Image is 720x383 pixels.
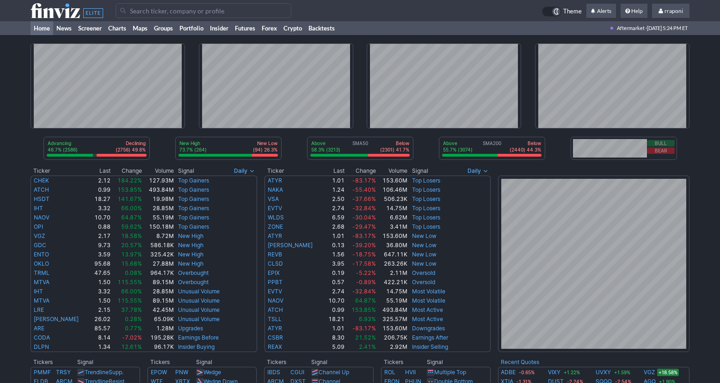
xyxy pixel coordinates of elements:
[34,195,49,202] a: HSDT
[148,358,196,367] th: Tickers
[90,259,111,268] td: 95.68
[142,333,174,342] td: 195.28K
[562,369,581,376] span: +1.22%
[53,21,75,35] a: News
[90,333,111,342] td: 8.14
[122,334,142,341] span: -7.02%
[121,242,142,249] span: 20.57%
[142,324,174,333] td: 1.28M
[90,213,111,222] td: 10.70
[178,269,209,276] a: Overbought
[90,342,111,352] td: 1.34
[412,251,437,258] a: New Low
[290,369,304,376] a: CGUI
[232,166,257,176] button: Signals interval
[234,166,247,176] span: Daily
[116,3,291,18] input: Search
[268,251,282,258] a: REVB
[268,177,282,184] a: ATYR
[178,316,220,322] a: Unusual Volume
[142,185,174,195] td: 493.84M
[116,140,146,146] p: Declining
[56,369,71,376] a: TRSY
[351,306,376,313] span: 153.85%
[121,232,142,239] span: 18.58%
[142,315,174,324] td: 65.09K
[34,343,49,350] a: DLPN
[613,369,632,376] span: +1.59%
[175,369,188,376] a: PNW
[352,186,376,193] span: -55.40%
[324,204,345,213] td: 2.74
[376,185,408,195] td: 106.46M
[376,268,408,278] td: 2.11M
[324,268,345,278] td: 0.19
[121,251,142,258] span: 13.97%
[142,166,174,176] th: Volume
[90,241,111,250] td: 9.73
[34,288,43,295] a: IHT
[412,316,443,322] a: Most Active
[85,369,109,376] span: Trendline
[443,146,473,153] p: 55.7% (3074)
[319,369,349,376] a: Channel Up
[376,259,408,268] td: 263.26K
[352,177,376,184] span: -83.17%
[121,214,142,221] span: 64.87%
[311,358,373,367] th: Signal
[501,359,539,365] b: Recent Quotes
[142,287,174,296] td: 28.85M
[142,278,174,287] td: 89.15M
[121,343,142,350] span: 12.61%
[268,269,280,276] a: EPIX
[178,242,203,249] a: New High
[90,176,111,185] td: 2.12
[31,21,53,35] a: Home
[125,269,142,276] span: 0.08%
[90,204,111,213] td: 3.32
[412,325,445,332] a: Downgrades
[542,6,582,17] a: Theme
[517,369,536,376] span: -0.65%
[34,205,43,212] a: IHT
[324,296,345,305] td: 10.70
[268,242,313,249] a: [PERSON_NAME]
[665,7,683,14] span: rraponi
[178,167,194,175] span: Signal
[142,195,174,204] td: 19.98M
[178,232,203,239] a: New High
[178,343,215,350] a: Insider Buying
[376,176,408,185] td: 153.60M
[352,325,376,332] span: -83.17%
[48,146,78,153] p: 46.7% (2586)
[117,177,142,184] span: 184.22%
[196,358,257,367] th: Signal
[311,140,340,146] p: Above
[268,316,282,322] a: TSLL
[90,231,111,241] td: 2.17
[125,325,142,332] span: 0.77%
[324,166,345,176] th: Last
[178,186,209,193] a: Top Gainers
[376,278,408,287] td: 422.21K
[412,269,435,276] a: Oversold
[178,306,220,313] a: Unusual Volume
[352,251,376,258] span: -18.75%
[352,260,376,267] span: -17.58%
[324,250,345,259] td: 1.56
[381,358,427,367] th: Tickers
[376,315,408,324] td: 325.57M
[232,21,258,35] a: Futures
[178,279,209,286] a: Overbought
[412,343,448,350] a: Insider Selling
[268,260,283,267] a: CLSD
[34,177,49,184] a: CHEK
[324,213,345,222] td: 6.59
[426,358,491,367] th: Signal
[510,140,541,146] p: Below
[178,214,209,221] a: Top Gainers
[412,306,443,313] a: Most Active
[34,325,44,332] a: ARE
[324,305,345,315] td: 0.99
[121,288,142,295] span: 66.00%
